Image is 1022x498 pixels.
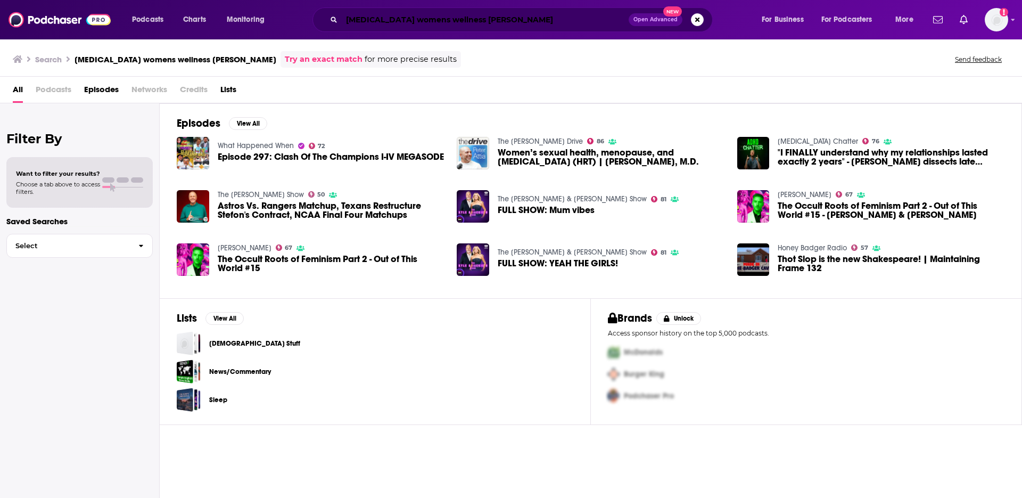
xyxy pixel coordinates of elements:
[9,10,111,30] img: Podchaser - Follow, Share and Rate Podcasts
[778,201,1004,219] span: The Occult Roots of Feminism Part 2 - Out of This World #15 - [PERSON_NAME] & [PERSON_NAME]
[457,243,489,276] a: FULL SHOW: YEAH THE GIRLS!
[651,196,666,202] a: 81
[762,12,804,27] span: For Business
[985,8,1008,31] button: Show profile menu
[629,13,682,26] button: Open AdvancedNew
[219,11,278,28] button: open menu
[836,191,853,198] a: 67
[35,54,62,64] h3: Search
[132,12,163,27] span: Podcasts
[13,81,23,103] a: All
[737,243,770,276] img: Thot Slop is the new Shakespeare! | Maintaining Frame 132
[276,244,293,251] a: 67
[457,137,489,169] img: Women’s sexual health, menopause, and hormone replacement therapy (HRT) | Rachel Rubin, M.D.
[177,117,220,130] h2: Episodes
[177,137,209,169] img: Episode 297: Clash Of The Champions I-IV MEGASODE
[227,12,265,27] span: Monitoring
[498,248,647,257] a: The Kyle & Jackie O Show
[778,148,1004,166] span: "I FINALLY understand why my relationships lasted exactly 2 years" - [PERSON_NAME] dissects late ...
[778,243,847,252] a: Honey Badger Radio
[342,11,629,28] input: Search podcasts, credits, & more...
[498,194,647,203] a: The Kyle & Jackie O Show
[952,55,1005,64] button: Send feedback
[778,190,831,199] a: Jay'sAnalysis
[6,234,153,258] button: Select
[656,312,702,325] button: Unlock
[457,190,489,223] img: FULL SHOW: Mum vibes
[36,81,71,103] span: Podcasts
[597,139,604,144] span: 86
[604,385,624,407] img: Third Pro Logo
[177,388,201,412] a: Sleep
[888,11,927,28] button: open menu
[177,190,209,223] img: Astros Vs. Rangers Matchup, Texans Restructure Stefon's Contract, NCAA Final Four Matchups
[737,137,770,169] img: "I FINALLY understand why my relationships lasted exactly 2 years" - Kate Spicer dissects late AD...
[75,54,276,64] h3: [MEDICAL_DATA] womens wellness [PERSON_NAME]
[177,312,244,325] a: ListsView All
[177,331,201,355] a: Christian Stuff
[285,53,362,66] a: Try an exact match
[861,246,868,250] span: 57
[209,366,271,378] a: News/Commentary
[498,137,583,146] a: The Peter Attia Drive
[183,12,206,27] span: Charts
[604,363,624,385] img: Second Pro Logo
[7,242,130,249] span: Select
[498,148,724,166] a: Women’s sexual health, menopause, and hormone replacement therapy (HRT) | Rachel Rubin, M.D.
[180,81,208,103] span: Credits
[16,181,100,195] span: Choose a tab above to access filters.
[131,81,167,103] span: Networks
[624,370,664,379] span: Burger King
[177,312,197,325] h2: Lists
[608,329,1004,337] p: Access sponsor history on the top 5,000 podcasts.
[498,206,595,215] a: FULL SHOW: Mum vibes
[309,143,325,149] a: 72
[6,131,153,146] h2: Filter By
[177,243,209,276] img: The Occult Roots of Feminism Part 2 - Out of This World #15
[778,137,858,146] a: ADHD Chatter
[218,255,444,273] span: The Occult Roots of Feminism Part 2 - Out of This World #15
[498,259,618,268] a: FULL SHOW: YEAH THE GIRLS!
[220,81,236,103] a: Lists
[985,8,1008,31] img: User Profile
[604,341,624,363] img: First Pro Logo
[176,11,212,28] a: Charts
[218,152,444,161] span: Episode 297: Clash Of The Champions I-IV MEGASODE
[895,12,913,27] span: More
[84,81,119,103] a: Episodes
[323,7,723,32] div: Search podcasts, credits, & more...
[814,11,888,28] button: open menu
[778,201,1004,219] a: The Occult Roots of Feminism Part 2 - Out of This World #15 - Jamie & Rachel Wilson
[778,148,1004,166] a: "I FINALLY understand why my relationships lasted exactly 2 years" - Kate Spicer dissects late AD...
[754,11,817,28] button: open menu
[587,138,604,144] a: 86
[862,138,879,144] a: 76
[177,360,201,383] a: News/Commentary
[125,11,177,28] button: open menu
[737,190,770,223] img: The Occult Roots of Feminism Part 2 - Out of This World #15 - Jamie & Rachel Wilson
[845,192,853,197] span: 67
[285,246,292,250] span: 67
[872,139,879,144] span: 76
[778,255,1004,273] a: Thot Slop is the new Shakespeare! | Maintaining Frame 132
[929,11,947,29] a: Show notifications dropdown
[661,197,666,202] span: 81
[218,201,444,219] a: Astros Vs. Rangers Matchup, Texans Restructure Stefon's Contract, NCAA Final Four Matchups
[633,17,678,22] span: Open Advanced
[209,394,227,406] a: Sleep
[651,249,666,256] a: 81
